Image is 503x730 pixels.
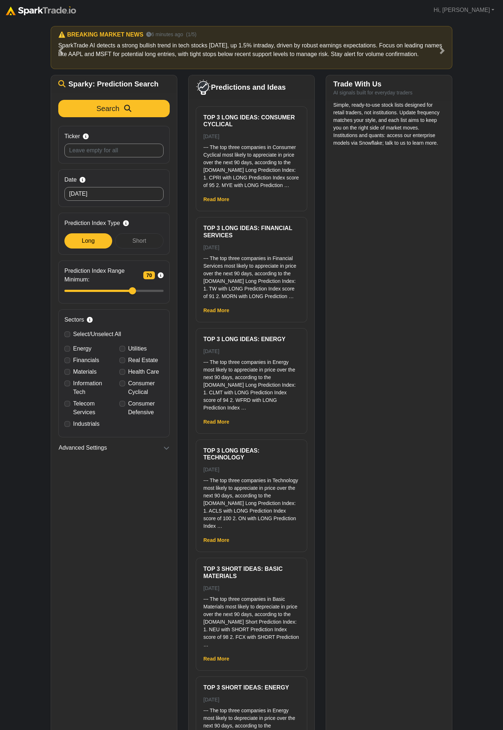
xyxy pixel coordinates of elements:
[203,255,300,300] p: --- The top three companies in Financial Services most likely to appreciate in price over the nex...
[73,420,100,428] label: Industrials
[73,331,121,337] span: Select/Unselect All
[431,3,497,17] a: Hi, [PERSON_NAME]
[203,336,300,343] h6: Top 3 Long ideas: Energy
[203,133,219,139] small: [DATE]
[158,272,164,278] i: Filter stocks by SparkTrade's confidence score. The closer to 100, the stronger the model's convi...
[203,225,300,238] h6: Top 3 Long ideas: Financial Services
[203,419,229,425] a: Read More
[64,144,164,157] input: Leave empty for all
[73,356,99,365] label: Financials
[203,585,219,591] small: [DATE]
[203,348,219,354] small: [DATE]
[203,467,219,472] small: [DATE]
[203,565,300,579] h6: Top 3 Short ideas: Basic Materials
[58,41,445,59] p: SparkTrade AI detects a strong bullish trend in tech stocks [DATE], up 1.5% intraday, driven by r...
[203,114,300,128] h6: Top 3 Long ideas: Consumer Cyclical
[132,238,146,244] span: Short
[203,196,229,202] a: Read More
[333,90,413,96] small: AI signals built for everyday traders
[73,344,92,353] label: Energy
[203,114,300,189] a: Top 3 Long ideas: Consumer Cyclical [DATE] --- The top three companies in Consumer Cyclical most ...
[58,100,170,117] button: Search
[333,101,445,147] p: Simple, ready-to-use stock lists designed for retail traders, not institutions. Update frequency ...
[64,175,77,184] span: Date
[123,220,129,226] i: Long: stock expected to appreciate.<br>Short: stock expected to decline.
[73,379,109,396] label: Information Tech
[203,447,300,461] h6: Top 3 Long ideas: Technology
[6,7,76,15] img: sparktrade.png
[64,132,80,141] span: Ticker
[58,31,143,38] h6: ⚠️ BREAKING MARKET NEWS
[83,133,89,139] i: Search by stock symbol. Leave blank to view all predicitons.
[64,315,84,324] span: Sectors
[203,684,300,691] h6: Top 3 Short ideas: Energy
[203,245,219,250] small: [DATE]
[203,336,300,412] a: Top 3 Long ideas: Energy [DATE] --- The top three companies in Energy most likely to appreciate i...
[203,307,229,313] a: Read More
[203,447,300,530] a: Top 3 Long ideas: Technology [DATE] --- The top three companies in Technology most likely to appr...
[128,399,164,417] label: Consumer Defensive
[82,238,95,244] span: Long
[68,80,158,88] span: Sparky: Prediction Search
[128,344,147,353] label: Utilities
[203,565,300,648] a: Top 3 Short ideas: Basic Materials [DATE] --- The top three companies in Basic Materials most lik...
[58,443,170,453] button: Advanced Settings
[73,368,97,376] label: Materials
[203,477,300,530] p: --- The top three companies in Technology most likely to appreciate in price over the next 90 day...
[186,31,196,38] small: (1/5)
[128,379,164,396] label: Consumer Cyclical
[203,537,229,543] a: Read More
[203,697,219,703] small: [DATE]
[64,233,112,249] div: Long
[203,225,300,300] a: Top 3 Long ideas: Financial Services [DATE] --- The top three companies in Financial Services mos...
[97,105,119,113] span: Search
[73,399,109,417] label: Telecom Services
[64,219,120,228] span: Prediction Index Type
[211,83,286,92] span: Predictions and Ideas
[87,317,93,323] i: Filter predictions by sector for targeted exposure or sector rotation strategies.
[115,233,164,249] div: Short
[146,31,183,38] small: 6 minutes ago
[203,656,229,662] a: Read More
[333,80,445,88] h5: Trade With Us
[64,267,140,284] span: Prediction Index Range Minimum:
[80,177,85,183] i: Select the date the prediction was generated. Use today's date for freshest signals. Backdate to ...
[128,368,159,376] label: Health Care
[203,595,300,649] p: --- The top three companies in Basic Materials most likely to depreciate in price over the next 9...
[203,144,300,189] p: --- The top three companies in Consumer Cyclical most likely to appreciate in price over the next...
[59,443,107,452] span: Advanced Settings
[143,271,155,279] span: 70
[203,358,300,412] p: --- The top three companies in Energy most likely to appreciate in price over the next 90 days, a...
[128,356,158,365] label: Real Estate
